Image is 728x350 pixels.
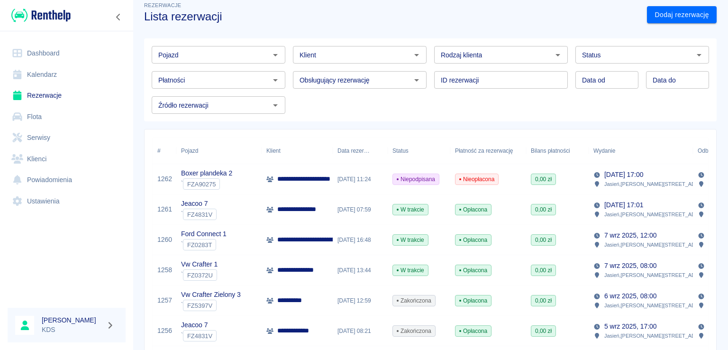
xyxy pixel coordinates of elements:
div: Bilans płatności [531,138,570,164]
p: 7 wrz 2025, 12:00 [604,230,656,240]
div: ` [181,178,232,190]
span: W trakcie [393,205,428,214]
span: Rezerwacje [144,2,181,8]
span: Opłacona [455,266,491,275]
a: Renthelp logo [8,8,71,23]
div: ` [181,239,227,250]
span: 0,00 zł [531,175,555,184]
span: FZ0372U [183,272,217,279]
div: # [157,138,161,164]
p: Jasień , [PERSON_NAME][STREET_ADDRESS] [604,301,715,310]
div: Wydanie [593,138,615,164]
div: [DATE] 11:24 [333,164,388,194]
span: FZ0283T [183,241,216,249]
div: Data rezerwacji [337,138,370,164]
p: 7 wrz 2025, 08:00 [604,261,656,271]
p: [DATE] 17:00 [604,170,643,180]
div: ` [181,300,241,311]
a: 1257 [157,295,172,305]
span: FZ4831V [183,332,216,340]
a: Klienci [8,148,126,170]
p: KDS [42,325,102,335]
div: ` [181,330,217,341]
h6: [PERSON_NAME] [42,315,102,325]
div: Klient [262,138,333,164]
span: 0,00 zł [531,205,555,214]
p: 6 wrz 2025, 08:00 [604,291,656,301]
input: DD.MM.YYYY [646,71,709,89]
a: Rezerwacje [8,85,126,106]
h3: Lista rezerwacji [144,10,639,23]
span: Opłacona [455,296,491,305]
div: Data rezerwacji [333,138,388,164]
div: Odbiór [698,138,715,164]
span: Niepodpisana [393,175,439,184]
button: Otwórz [269,99,282,112]
div: Status [388,138,450,164]
span: FZ4831V [183,211,216,218]
a: 1261 [157,204,172,214]
a: 1260 [157,235,172,245]
div: Płatność za rezerwację [455,138,513,164]
div: [DATE] 12:59 [333,286,388,316]
span: Opłacona [455,236,491,244]
a: Ustawienia [8,191,126,212]
span: W trakcie [393,236,428,244]
p: Jeacoo 7 [181,320,217,330]
button: Zwiń nawigację [111,11,126,23]
p: 5 wrz 2025, 17:00 [604,322,656,332]
span: W trakcie [393,266,428,275]
p: Boxer plandeka 2 [181,168,232,178]
span: Opłacona [455,327,491,335]
button: Otwórz [410,74,423,87]
a: Dodaj rezerwację [647,6,717,24]
a: Dashboard [8,43,126,64]
div: ` [181,209,217,220]
button: Otwórz [692,48,706,62]
span: FZ5397V [183,302,216,309]
span: Opłacona [455,205,491,214]
div: Pojazd [176,138,262,164]
p: Jasień , [PERSON_NAME][STREET_ADDRESS] [604,332,715,340]
a: Flota [8,106,126,128]
p: Vw Crafter Zielony 3 [181,290,241,300]
div: Pojazd [181,138,198,164]
p: Jasień , [PERSON_NAME][STREET_ADDRESS] [604,210,715,219]
div: Klient [266,138,281,164]
button: Sort [370,144,383,157]
button: Otwórz [269,48,282,62]
span: 0,00 zł [531,327,555,335]
input: DD.MM.YYYY [575,71,638,89]
button: Sort [615,144,628,157]
div: Płatność za rezerwację [450,138,526,164]
div: ` [181,269,218,281]
div: Status [392,138,409,164]
div: [DATE] 16:48 [333,225,388,255]
span: 0,00 zł [531,296,555,305]
div: [DATE] 13:44 [333,255,388,286]
p: [DATE] 17:01 [604,200,643,210]
p: Jeacoo 7 [181,199,217,209]
div: [DATE] 08:21 [333,316,388,346]
p: Ford Connect 1 [181,229,227,239]
a: Kalendarz [8,64,126,85]
button: Otwórz [410,48,423,62]
div: Wydanie [589,138,693,164]
div: [DATE] 07:59 [333,194,388,225]
img: Renthelp logo [11,8,71,23]
p: Jasień , [PERSON_NAME][STREET_ADDRESS] [604,180,715,188]
button: Otwórz [551,48,564,62]
span: Nieopłacona [455,175,498,184]
a: 1262 [157,174,172,184]
span: 0,00 zł [531,266,555,275]
p: Jasień , [PERSON_NAME][STREET_ADDRESS] [604,271,715,279]
a: 1256 [157,326,172,336]
p: Jasień , [PERSON_NAME][STREET_ADDRESS] [604,240,715,249]
p: Vw Crafter 1 [181,259,218,269]
span: 0,00 zł [531,236,555,244]
div: Bilans płatności [526,138,589,164]
span: Zakończona [393,296,435,305]
span: Zakończona [393,327,435,335]
a: 1258 [157,265,172,275]
div: # [153,138,176,164]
